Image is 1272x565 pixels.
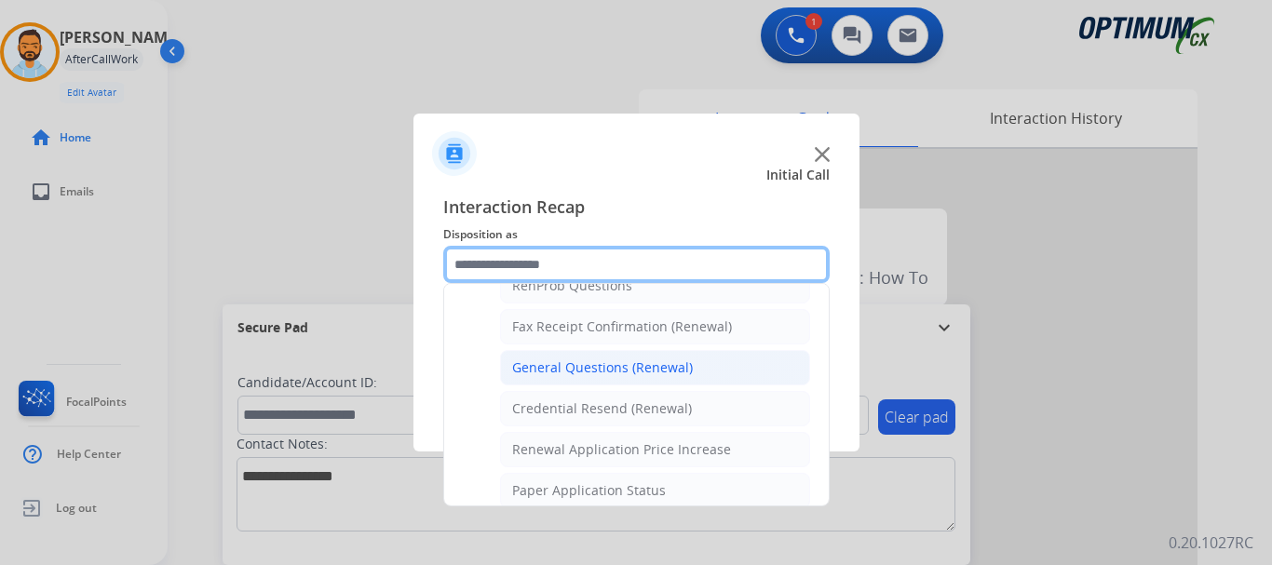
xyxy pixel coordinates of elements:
[512,317,732,336] div: Fax Receipt Confirmation (Renewal)
[766,166,830,184] span: Initial Call
[512,358,693,377] div: General Questions (Renewal)
[512,399,692,418] div: Credential Resend (Renewal)
[432,131,477,176] img: contactIcon
[512,481,666,500] div: Paper Application Status
[443,194,830,223] span: Interaction Recap
[443,223,830,246] span: Disposition as
[1169,531,1253,554] p: 0.20.1027RC
[512,440,731,459] div: Renewal Application Price Increase
[512,276,632,295] div: RenProb Questions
